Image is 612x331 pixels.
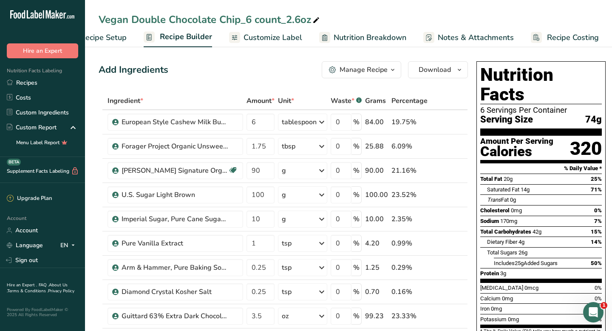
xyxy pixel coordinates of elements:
[365,238,388,248] div: 4.20
[480,316,507,322] span: Potassium
[508,316,519,322] span: 0mg
[122,117,228,127] div: European Style Cashew Milk Butter
[365,287,388,297] div: 0.70
[144,27,212,48] a: Recipe Builder
[7,43,78,58] button: Hire an Expert
[583,302,603,322] iframe: Intercom live chat
[365,117,388,127] div: 84.00
[531,28,599,47] a: Recipe Costing
[518,249,527,256] span: 26g
[7,238,43,253] a: Language
[122,263,228,273] div: Arm & Hammer, Pure Baking Soda
[340,65,388,75] div: Manage Recipe
[480,114,533,125] span: Serving Size
[480,65,602,104] h1: Nutrition Facts
[64,28,127,47] a: Recipe Setup
[487,197,509,203] span: Fat
[282,238,292,248] div: tsp
[365,141,388,151] div: 25.88
[480,285,523,291] span: [MEDICAL_DATA]
[365,263,388,273] div: 1.25
[334,32,406,43] span: Nutrition Breakdown
[282,190,286,200] div: g
[160,31,212,43] span: Recipe Builder
[246,96,275,106] span: Amount
[282,311,289,321] div: oz
[510,197,516,203] span: 0g
[122,141,228,151] div: Forager Project Organic Unsweetened Plain Yogurt Alternative
[108,96,143,106] span: Ingredient
[282,214,286,224] div: g
[570,137,602,160] div: 320
[515,260,524,266] span: 25g
[521,186,530,193] span: 14g
[282,263,292,273] div: tsp
[408,61,468,78] button: Download
[278,96,294,106] span: Unit
[122,238,228,248] div: Pure Vanilla Extract
[282,165,286,176] div: g
[39,282,49,288] a: FAQ .
[480,270,499,277] span: Protein
[547,32,599,43] span: Recipe Costing
[591,176,602,182] span: 25%
[423,28,514,47] a: Notes & Attachments
[60,240,78,251] div: EN
[591,186,602,193] span: 71%
[391,96,428,106] span: Percentage
[282,287,292,297] div: tsp
[391,165,428,176] div: 21.16%
[7,194,52,203] div: Upgrade Plan
[500,218,517,224] span: 170mg
[595,285,602,291] span: 0%
[487,239,517,245] span: Dietary Fiber
[533,228,541,235] span: 42g
[504,176,513,182] span: 20g
[491,305,502,312] span: 0mg
[7,282,37,288] a: Hire an Expert .
[99,12,321,27] div: Vegan Double Chocolate Chip_6 count_2.6oz
[480,305,490,312] span: Iron
[7,307,78,317] div: Powered By FoodLabelMaker © 2025 All Rights Reserved
[7,288,48,294] a: Terms & Conditions .
[594,207,602,214] span: 0%
[391,238,428,248] div: 0.99%
[331,96,362,106] div: Waste
[438,32,514,43] span: Notes & Attachments
[7,282,68,294] a: About Us .
[591,228,602,235] span: 15%
[511,207,522,214] span: 0mg
[487,197,501,203] i: Trans
[244,32,302,43] span: Customize Label
[391,311,428,321] div: 23.33%
[122,190,228,200] div: U.S. Sugar Light Brown
[591,239,602,245] span: 14%
[391,214,428,224] div: 2.35%
[419,65,451,75] span: Download
[7,159,21,165] div: BETA
[487,249,517,256] span: Total Sugars
[480,228,531,235] span: Total Carbohydrates
[319,28,406,47] a: Nutrition Breakdown
[7,123,57,132] div: Custom Report
[502,295,513,302] span: 0mg
[595,295,602,302] span: 0%
[229,28,302,47] a: Customize Label
[480,207,510,214] span: Cholesterol
[365,190,388,200] div: 100.00
[480,295,501,302] span: Calcium
[594,218,602,224] span: 7%
[480,146,553,158] div: Calories
[500,270,506,277] span: 3g
[122,214,228,224] div: Imperial Sugar, Pure Cane Sugar, Granulated
[391,117,428,127] div: 19.75%
[518,239,524,245] span: 4g
[365,96,386,106] span: Grams
[80,32,127,43] span: Recipe Setup
[322,61,401,78] button: Manage Recipe
[591,260,602,266] span: 50%
[391,263,428,273] div: 0.29%
[480,176,502,182] span: Total Fat
[480,137,553,146] div: Amount Per Serving
[585,114,602,125] span: 74g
